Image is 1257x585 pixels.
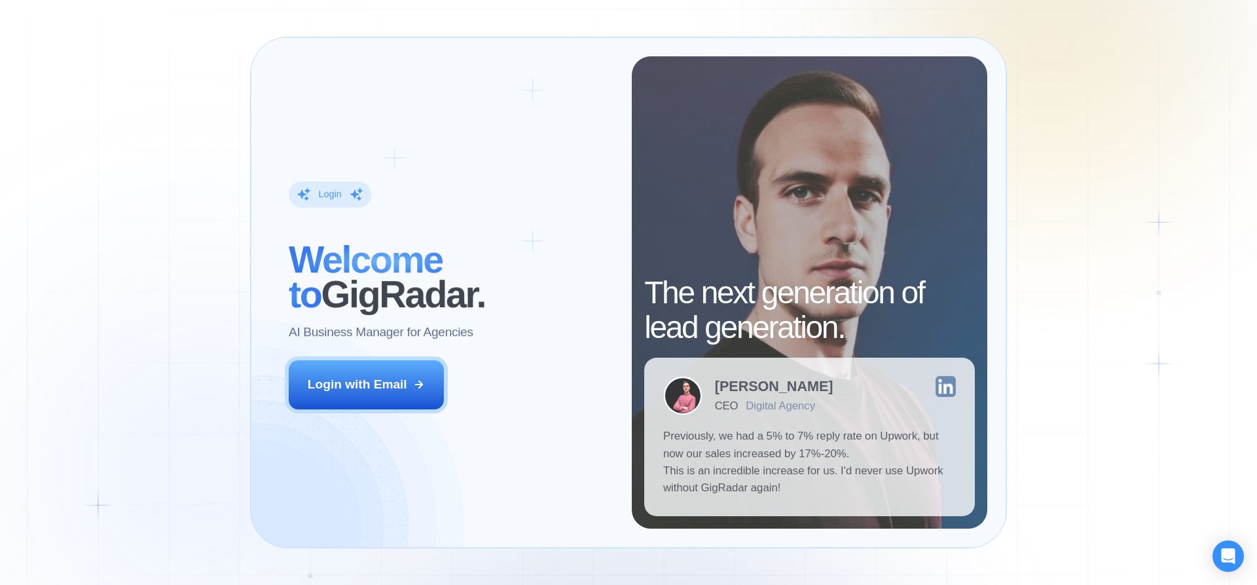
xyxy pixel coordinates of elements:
div: Open Intercom Messenger [1212,540,1244,572]
div: Digital Agency [746,400,815,412]
div: Login [318,189,341,201]
div: CEO [715,400,738,412]
span: Welcome to [289,238,443,315]
button: Login with Email [289,360,445,409]
h2: ‍ GigRadar. [289,242,613,312]
p: Previously, we had a 5% to 7% reply rate on Upwork, but now our sales increased by 17%-20%. This ... [663,428,956,497]
p: AI Business Manager for Agencies [289,324,473,341]
div: [PERSON_NAME] [715,379,833,394]
h2: The next generation of lead generation. [644,276,975,345]
div: Login with Email [308,376,407,393]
